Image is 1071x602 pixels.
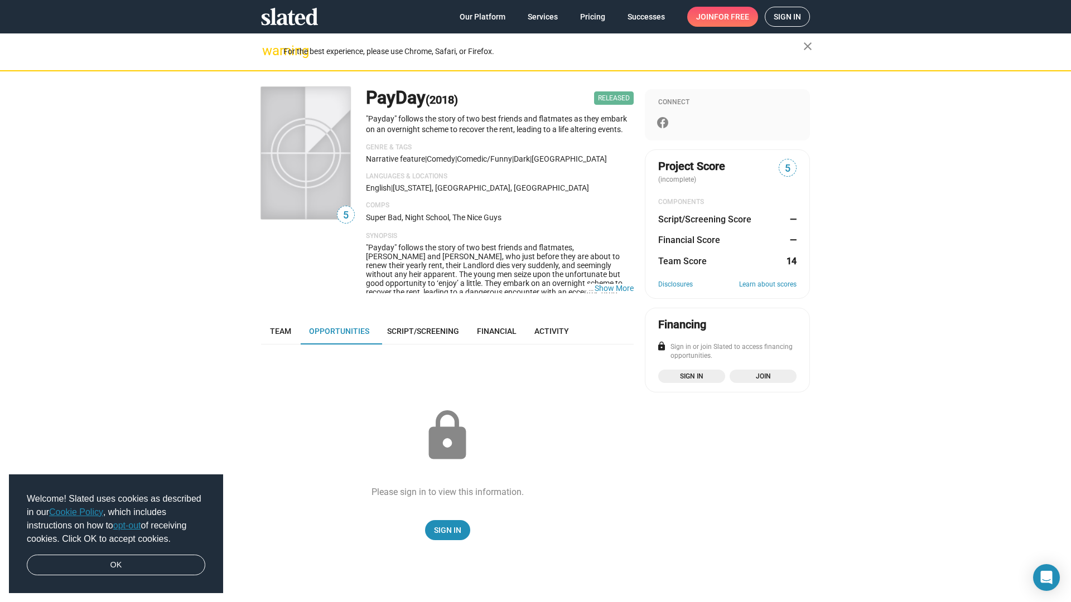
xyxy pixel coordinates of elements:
[534,327,569,336] span: Activity
[658,159,725,174] span: Project Score
[425,520,470,540] a: Sign In
[283,44,803,59] div: For the best experience, please use Chrome, Safari, or Firefox.
[657,341,667,351] mat-icon: lock
[595,284,634,293] button: …Show More
[477,327,517,336] span: Financial
[736,371,790,382] span: Join
[528,7,558,27] span: Services
[696,7,749,27] span: Join
[468,318,525,344] a: Financial
[786,213,797,225] dd: —
[366,154,425,163] span: Narrative feature
[658,370,725,383] a: Sign in
[658,255,707,267] dt: Team Score
[427,154,455,163] span: Comedy
[665,371,718,382] span: Sign in
[262,44,276,57] mat-icon: warning
[739,280,797,289] a: Learn about scores
[687,7,758,27] a: Joinfor free
[628,7,665,27] span: Successes
[49,507,103,517] a: Cookie Policy
[113,521,141,530] a: opt-out
[714,7,749,27] span: for free
[619,7,674,27] a: Successes
[658,234,720,246] dt: Financial Score
[434,520,461,540] span: Sign In
[571,7,614,27] a: Pricing
[658,98,797,107] div: Connect
[426,93,458,106] span: (2018)
[270,327,291,336] span: Team
[27,555,205,576] a: dismiss cookie message
[514,154,530,163] span: dark
[419,408,475,464] mat-icon: lock
[455,154,457,163] span: |
[580,7,605,27] span: Pricing
[387,327,459,336] span: Script/Screening
[27,492,205,546] span: Welcome! Slated uses cookies as described in our , which includes instructions on how to of recei...
[786,255,797,267] dd: 14
[774,7,801,26] span: Sign in
[583,284,595,293] span: …
[765,7,810,27] a: Sign in
[261,318,300,344] a: Team
[658,213,751,225] dt: Script/Screening Score
[512,154,514,163] span: |
[425,154,427,163] span: |
[393,183,589,192] span: [US_STATE], [GEOGRAPHIC_DATA], [GEOGRAPHIC_DATA]
[337,208,354,223] span: 5
[451,7,514,27] a: Our Platform
[730,370,797,383] a: Join
[457,154,512,163] span: comedic/funny
[366,143,634,152] p: Genre & Tags
[366,232,634,241] p: Synopsis
[532,154,607,163] span: [GEOGRAPHIC_DATA]
[366,201,634,210] p: Comps
[309,327,369,336] span: Opportunities
[460,7,505,27] span: Our Platform
[594,91,634,105] span: Released
[658,343,797,361] div: Sign in or join Slated to access financing opportunities.
[786,234,797,246] dd: —
[366,114,634,134] p: "Payday" follows the story of two best friends and flatmates as they embark on an overnight schem...
[658,198,797,207] div: COMPONENTS
[658,280,693,289] a: Disclosures
[658,176,698,183] span: (incomplete)
[801,40,814,53] mat-icon: close
[366,243,624,350] span: "Payday" follows the story of two best friends and flatmates, [PERSON_NAME] and [PERSON_NAME], wh...
[779,161,796,176] span: 5
[300,318,378,344] a: Opportunities
[372,486,524,498] div: Please sign in to view this information.
[1033,564,1060,591] div: Open Intercom Messenger
[530,154,532,163] span: |
[658,317,706,332] div: Financing
[378,318,468,344] a: Script/Screening
[391,183,393,192] span: |
[519,7,567,27] a: Services
[366,172,634,181] p: Languages & Locations
[366,86,458,110] h1: PayDay
[525,318,578,344] a: Activity
[366,183,391,192] span: English
[366,212,634,223] p: Super Bad, Night School, The Nice Guys
[9,474,223,594] div: cookieconsent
